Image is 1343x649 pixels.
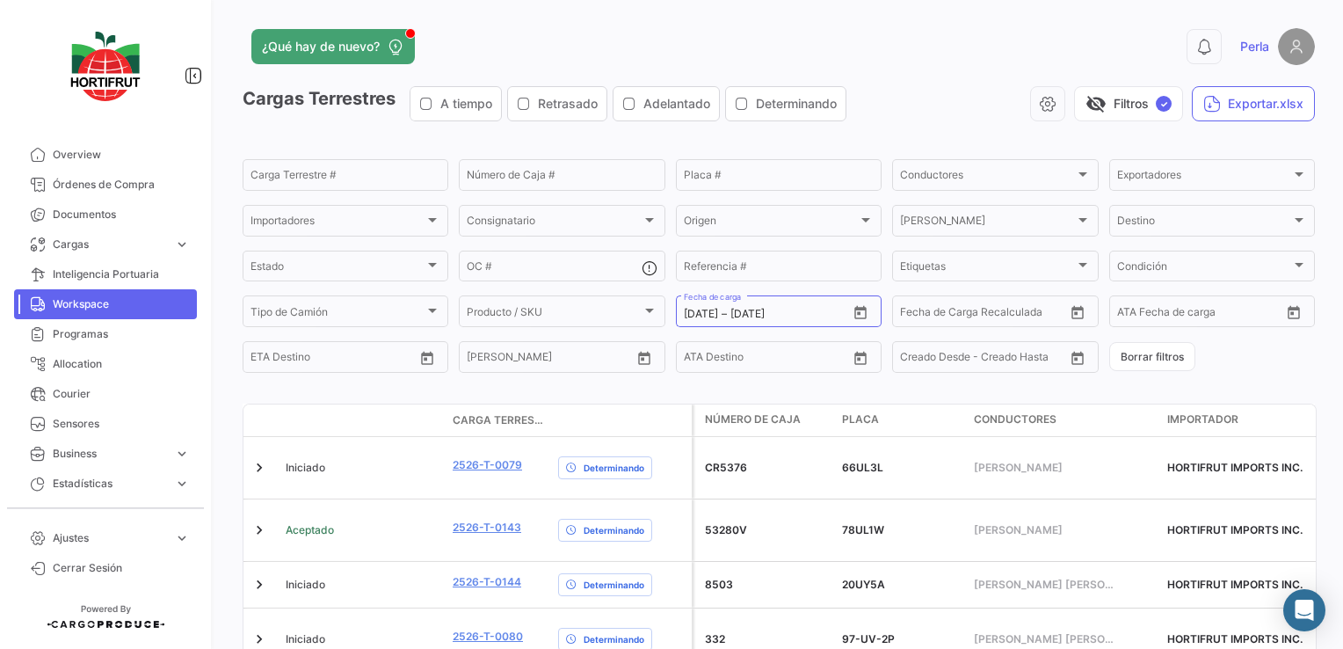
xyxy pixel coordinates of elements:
[684,217,858,230] span: Origen
[1117,217,1291,230] span: Destino
[508,87,606,120] button: Retrasado
[694,405,835,436] datatable-header-cell: Número de Caja
[1167,578,1303,591] span: HORTIFRUT IMPORTS INC.
[250,217,425,230] span: Importadores
[538,95,598,113] span: Retrasado
[1117,171,1291,184] span: Exportadores
[900,217,1074,230] span: [PERSON_NAME]
[974,631,1117,647] span: [PERSON_NAME] [PERSON_NAME]
[14,289,197,319] a: Workspace
[1064,345,1091,371] button: Open calendar
[53,266,190,282] span: Inteligencia Portuaria
[14,319,197,349] a: Programas
[1183,308,1261,320] input: ATA Hasta
[53,560,190,576] span: Cerrar Sesión
[467,308,641,320] span: Producto / SKU
[1240,38,1269,55] span: Perla
[1283,589,1325,631] div: Abrir Intercom Messenger
[842,460,960,476] div: 66UL3L
[730,308,809,320] input: Hasta
[1117,308,1171,320] input: ATA Desde
[631,345,657,371] button: Open calendar
[551,413,692,427] datatable-header-cell: Delay Status
[705,460,828,476] div: CR5376
[279,413,446,427] datatable-header-cell: Estado
[467,217,641,230] span: Consignatario
[584,632,644,646] span: Determinando
[584,523,644,537] span: Determinando
[453,457,522,473] a: 2526-T-0079
[842,412,879,427] span: Placa
[842,631,960,647] div: 97-UV-2P
[584,578,644,592] span: Determinando
[262,38,380,55] span: ¿Qué hay de nuevo?
[967,405,1160,436] datatable-header-cell: Conductores
[835,405,967,436] datatable-header-cell: Placa
[974,522,1117,538] span: [PERSON_NAME]
[1278,28,1315,65] img: placeholder-user.png
[584,461,644,475] span: Determinando
[511,354,589,366] input: Hasta
[842,522,960,538] div: 78UL1W
[756,95,837,113] span: Determinando
[14,409,197,439] a: Sensores
[983,354,1061,366] input: Creado Hasta
[250,521,268,539] a: Expand/Collapse Row
[250,631,268,648] a: Expand/Collapse Row
[251,29,415,64] button: ¿Qué hay de nuevo?
[53,177,190,193] span: Órdenes de Compra
[53,356,190,372] span: Allocation
[722,308,727,320] span: –
[847,345,874,371] button: Open calendar
[613,87,719,120] button: Adelantado
[53,530,167,546] span: Ajustes
[1167,523,1303,536] span: HORTIFRUT IMPORTS INC.
[250,308,425,320] span: Tipo de Camión
[440,95,492,113] span: A tiempo
[900,171,1074,184] span: Conductores
[1281,299,1307,325] button: Open calendar
[14,379,197,409] a: Courier
[53,416,190,432] span: Sensores
[1117,263,1291,275] span: Condición
[900,308,932,320] input: Desde
[53,296,190,312] span: Workspace
[705,631,828,647] div: 332
[842,577,960,593] div: 20UY5A
[14,349,197,379] a: Allocation
[14,259,197,289] a: Inteligencia Portuaria
[1160,405,1318,436] datatable-header-cell: Importador
[974,460,1117,476] span: [PERSON_NAME]
[643,95,710,113] span: Adelantado
[250,263,425,275] span: Estado
[174,530,190,546] span: expand_more
[1085,93,1107,114] span: visibility_off
[410,87,501,120] button: A tiempo
[53,147,190,163] span: Overview
[286,522,334,538] span: Aceptado
[250,354,282,366] input: Desde
[847,299,874,325] button: Open calendar
[14,140,197,170] a: Overview
[174,237,190,252] span: expand_more
[750,354,828,366] input: ATA Hasta
[414,345,440,371] button: Open calendar
[286,577,325,593] span: Iniciado
[250,459,268,477] a: Expand/Collapse Row
[944,308,1022,320] input: Hasta
[53,386,190,402] span: Courier
[14,170,197,200] a: Órdenes de Compra
[453,629,523,645] a: 2526-T-0080
[900,354,970,366] input: Creado Desde
[453,520,521,536] a: 2526-T-0143
[1167,412,1238,427] span: Importador
[900,263,1074,275] span: Etiquetas
[705,577,828,593] div: 8503
[53,446,167,462] span: Business
[453,412,544,428] span: Carga Terrestre #
[453,574,521,590] a: 2526-T-0144
[286,460,325,476] span: Iniciado
[250,576,268,594] a: Expand/Collapse Row
[1167,632,1303,645] span: HORTIFRUT IMPORTS INC.
[974,577,1117,593] span: [PERSON_NAME] [PERSON_NAME] [PERSON_NAME]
